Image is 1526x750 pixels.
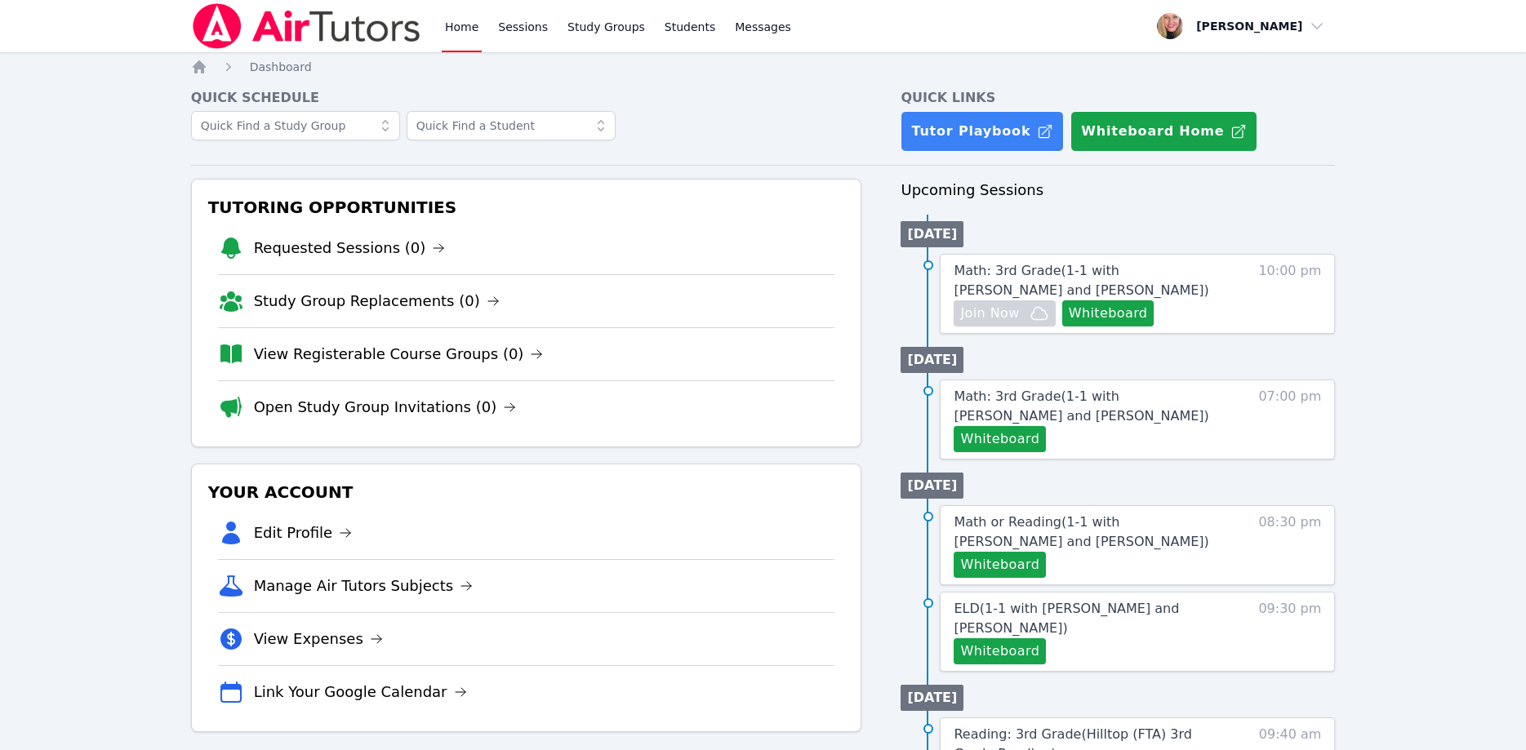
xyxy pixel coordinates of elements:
a: Tutor Playbook [901,111,1064,152]
a: Open Study Group Invitations (0) [254,396,517,419]
h3: Your Account [205,477,848,507]
button: Join Now [954,300,1055,326]
h4: Quick Schedule [191,88,862,108]
span: Math or Reading ( 1-1 with [PERSON_NAME] and [PERSON_NAME] ) [954,514,1208,549]
span: 07:00 pm [1258,387,1321,452]
a: Math: 3rd Grade(1-1 with [PERSON_NAME] and [PERSON_NAME]) [954,261,1229,300]
nav: Breadcrumb [191,59,1336,75]
span: ELD ( 1-1 with [PERSON_NAME] and [PERSON_NAME] ) [954,601,1179,636]
a: Manage Air Tutors Subjects [254,575,474,597]
a: Edit Profile [254,521,353,544]
a: Math or Reading(1-1 with [PERSON_NAME] and [PERSON_NAME]) [954,513,1229,552]
button: Whiteboard Home [1070,111,1257,152]
a: View Registerable Course Groups (0) [254,343,544,366]
input: Quick Find a Student [407,111,616,140]
span: 08:30 pm [1258,513,1321,578]
a: Study Group Replacements (0) [254,290,500,313]
h3: Upcoming Sessions [901,179,1335,202]
button: Whiteboard [954,426,1046,452]
a: Dashboard [250,59,312,75]
li: [DATE] [901,347,963,373]
span: Messages [735,19,791,35]
span: Math: 3rd Grade ( 1-1 with [PERSON_NAME] and [PERSON_NAME] ) [954,388,1208,424]
span: 10:00 pm [1258,261,1321,326]
span: Math: 3rd Grade ( 1-1 with [PERSON_NAME] and [PERSON_NAME] ) [954,263,1208,298]
span: Dashboard [250,60,312,73]
li: [DATE] [901,473,963,499]
a: ELD(1-1 with [PERSON_NAME] and [PERSON_NAME]) [954,599,1229,638]
span: 09:30 pm [1258,599,1321,664]
a: Requested Sessions (0) [254,237,446,260]
span: Join Now [960,304,1019,323]
a: Link Your Google Calendar [254,681,467,703]
button: Whiteboard [1062,300,1155,326]
a: View Expenses [254,628,383,650]
input: Quick Find a Study Group [191,111,400,140]
li: [DATE] [901,685,963,711]
h4: Quick Links [901,88,1335,108]
a: Math: 3rd Grade(1-1 with [PERSON_NAME] and [PERSON_NAME]) [954,387,1229,426]
button: Whiteboard [954,552,1046,578]
h3: Tutoring Opportunities [205,193,848,222]
button: Whiteboard [954,638,1046,664]
li: [DATE] [901,221,963,247]
img: Air Tutors [191,3,422,49]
